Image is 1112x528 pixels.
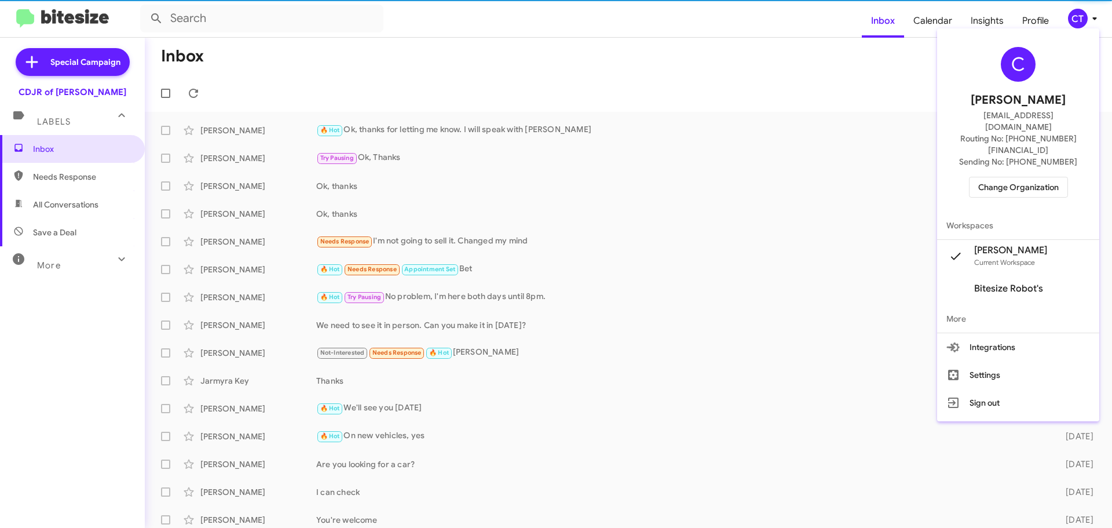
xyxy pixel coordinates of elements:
span: Bitesize Robot's [974,283,1043,294]
button: Settings [937,361,1099,389]
button: Integrations [937,333,1099,361]
span: [PERSON_NAME] [974,245,1047,256]
span: More [937,305,1099,333]
span: [EMAIL_ADDRESS][DOMAIN_NAME] [951,110,1085,133]
span: Current Workspace [974,258,1035,267]
span: [PERSON_NAME] [971,91,1066,110]
button: Sign out [937,389,1099,417]
span: Workspaces [937,212,1099,239]
span: Change Organization [978,177,1059,197]
span: Routing No: [PHONE_NUMBER][FINANCIAL_ID] [951,133,1085,156]
div: C [1001,47,1036,82]
span: Sending No: [PHONE_NUMBER] [959,156,1077,167]
button: Change Organization [969,177,1068,198]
